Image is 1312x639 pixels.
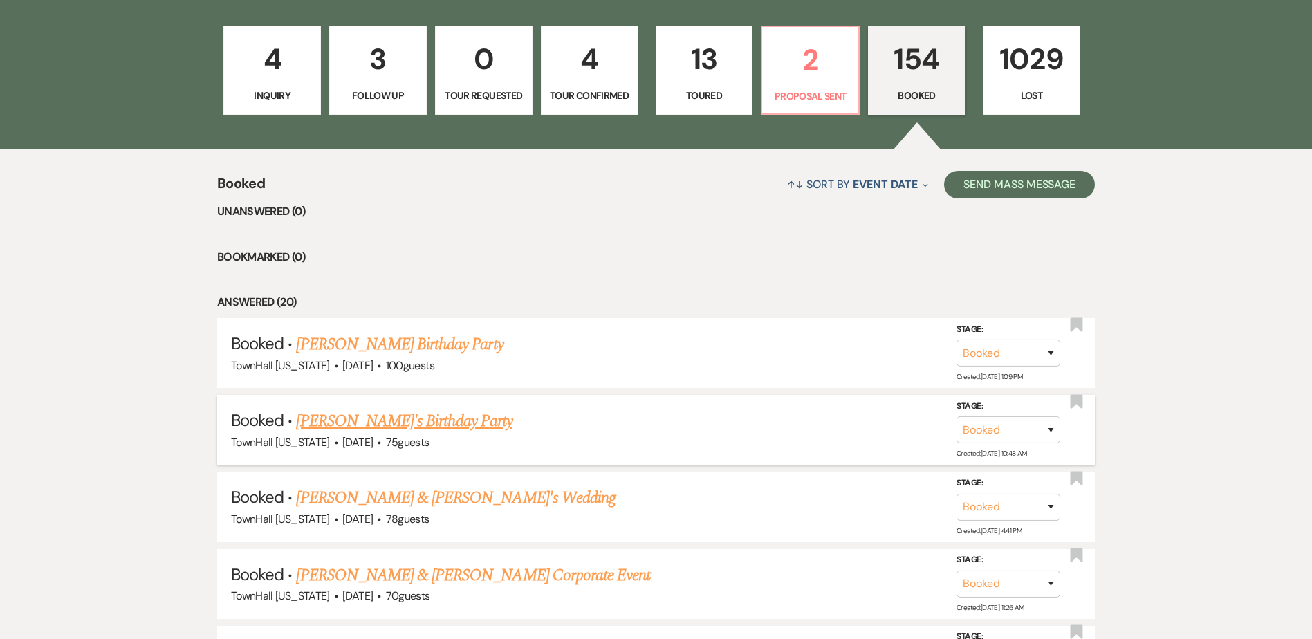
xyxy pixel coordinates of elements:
[231,409,284,431] span: Booked
[957,399,1060,414] label: Stage:
[338,36,418,82] p: 3
[957,553,1060,568] label: Stage:
[231,564,284,585] span: Booked
[957,603,1024,612] span: Created: [DATE] 11:26 AM
[296,409,512,434] a: [PERSON_NAME]'s Birthday Party
[550,88,629,103] p: Tour Confirmed
[231,486,284,508] span: Booked
[983,26,1080,115] a: 1029Lost
[787,177,804,192] span: ↑↓
[296,332,503,357] a: [PERSON_NAME] Birthday Party
[656,26,753,115] a: 13Toured
[957,526,1022,535] span: Created: [DATE] 4:41 PM
[761,26,860,115] a: 2Proposal Sent
[231,435,330,450] span: TownHall [US_STATE]
[217,203,1095,221] li: Unanswered (0)
[231,512,330,526] span: TownHall [US_STATE]
[992,36,1071,82] p: 1029
[435,26,533,115] a: 0Tour Requested
[342,435,373,450] span: [DATE]
[550,36,629,82] p: 4
[957,372,1022,381] span: Created: [DATE] 1:09 PM
[329,26,427,115] a: 3Follow Up
[231,589,330,603] span: TownHall [US_STATE]
[957,322,1060,337] label: Stage:
[296,563,650,588] a: [PERSON_NAME] & [PERSON_NAME] Corporate Event
[957,476,1060,491] label: Stage:
[386,589,430,603] span: 70 guests
[877,36,957,82] p: 154
[296,485,616,510] a: [PERSON_NAME] & [PERSON_NAME]'s Wedding
[853,177,917,192] span: Event Date
[541,26,638,115] a: 4Tour Confirmed
[992,88,1071,103] p: Lost
[232,88,312,103] p: Inquiry
[782,166,934,203] button: Sort By Event Date
[217,248,1095,266] li: Bookmarked (0)
[444,88,524,103] p: Tour Requested
[342,589,373,603] span: [DATE]
[217,293,1095,311] li: Answered (20)
[386,512,429,526] span: 78 guests
[386,435,429,450] span: 75 guests
[868,26,965,115] a: 154Booked
[665,88,744,103] p: Toured
[665,36,744,82] p: 13
[957,449,1026,458] span: Created: [DATE] 10:48 AM
[231,333,284,354] span: Booked
[944,171,1095,198] button: Send Mass Message
[342,512,373,526] span: [DATE]
[217,173,265,203] span: Booked
[232,36,312,82] p: 4
[342,358,373,373] span: [DATE]
[877,88,957,103] p: Booked
[223,26,321,115] a: 4Inquiry
[338,88,418,103] p: Follow Up
[770,89,850,104] p: Proposal Sent
[386,358,434,373] span: 100 guests
[444,36,524,82] p: 0
[770,37,850,83] p: 2
[231,358,330,373] span: TownHall [US_STATE]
